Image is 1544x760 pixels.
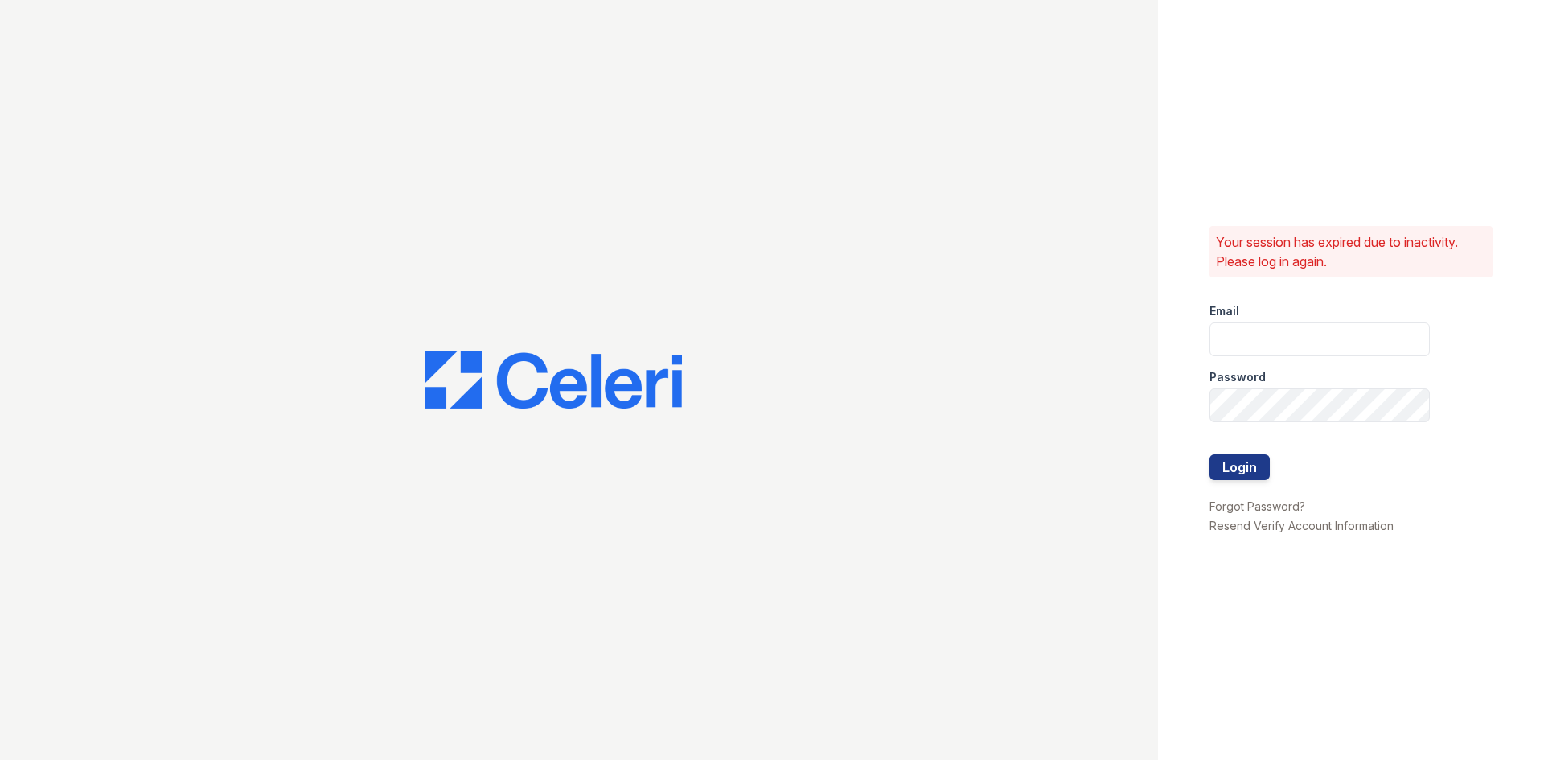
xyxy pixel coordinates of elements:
[1209,519,1394,532] a: Resend Verify Account Information
[1216,232,1486,271] p: Your session has expired due to inactivity. Please log in again.
[1209,369,1266,385] label: Password
[1209,454,1270,480] button: Login
[425,351,682,409] img: CE_Logo_Blue-a8612792a0a2168367f1c8372b55b34899dd931a85d93a1a3d3e32e68fde9ad4.png
[1209,303,1239,319] label: Email
[1209,499,1305,513] a: Forgot Password?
